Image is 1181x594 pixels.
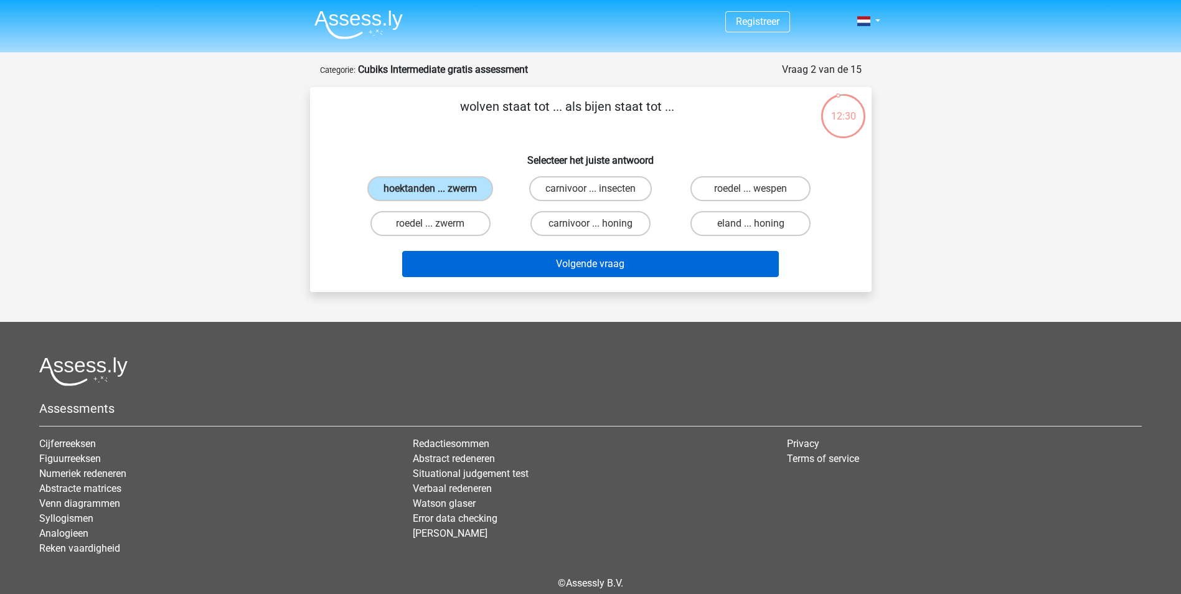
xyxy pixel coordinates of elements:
[39,357,128,386] img: Assessly logo
[402,251,779,277] button: Volgende vraag
[413,483,492,494] a: Verbaal redeneren
[320,65,355,75] small: Categorie:
[314,10,403,39] img: Assessly
[39,542,120,554] a: Reken vaardigheid
[358,64,528,75] strong: Cubiks Intermediate gratis assessment
[413,468,529,479] a: Situational judgement test
[39,453,101,464] a: Figuurreeksen
[690,176,811,201] label: roedel ... wespen
[39,527,88,539] a: Analogieen
[370,211,491,236] label: roedel ... zwerm
[367,176,493,201] label: hoektanden ... zwerm
[39,438,96,450] a: Cijferreeksen
[820,93,867,124] div: 12:30
[736,16,779,27] a: Registreer
[39,512,93,524] a: Syllogismen
[413,512,497,524] a: Error data checking
[39,401,1142,416] h5: Assessments
[787,453,859,464] a: Terms of service
[566,577,623,589] a: Assessly B.V.
[413,497,476,509] a: Watson glaser
[330,144,852,166] h6: Selecteer het juiste antwoord
[39,497,120,509] a: Venn diagrammen
[787,438,819,450] a: Privacy
[782,62,862,77] div: Vraag 2 van de 15
[39,483,121,494] a: Abstracte matrices
[39,468,126,479] a: Numeriek redeneren
[330,97,805,134] p: wolven staat tot ... als bijen staat tot ...
[529,176,652,201] label: carnivoor ... insecten
[413,453,495,464] a: Abstract redeneren
[690,211,811,236] label: eland ... honing
[413,527,487,539] a: [PERSON_NAME]
[530,211,651,236] label: carnivoor ... honing
[413,438,489,450] a: Redactiesommen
